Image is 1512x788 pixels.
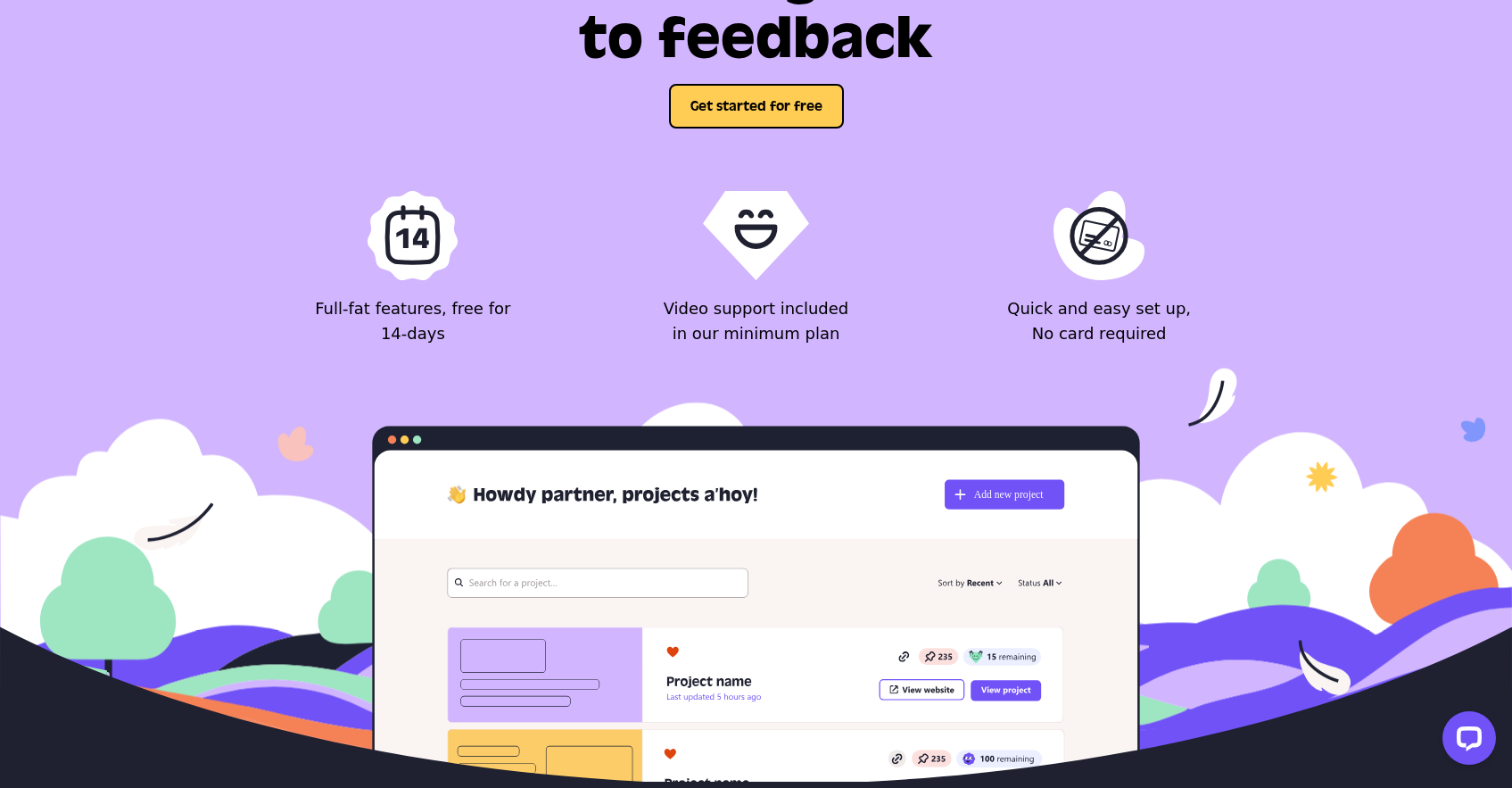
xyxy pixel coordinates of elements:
[1053,191,1144,280] img: Team Mates Included
[1428,704,1503,779] iframe: LiveChat chat widget
[1001,296,1197,346] p: Quick and easy set up, No card required
[657,296,854,346] p: Video support included in our minimum plan
[669,84,844,129] button: Get started for free
[669,97,844,114] a: Get started for free
[703,191,810,280] img: QA Specialists
[315,296,511,346] p: Full-fat features, free for 14-days
[368,191,458,280] img: 14 day free trial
